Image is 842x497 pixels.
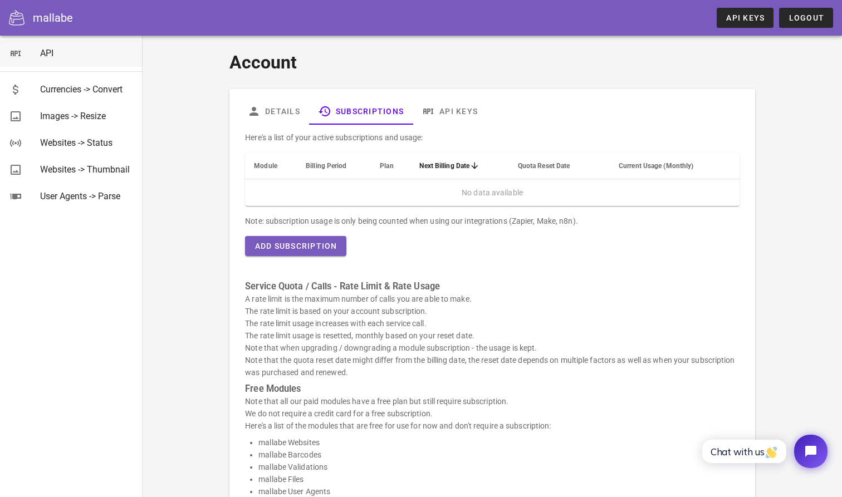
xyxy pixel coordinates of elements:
[40,191,134,201] div: User Agents -> Parse
[245,236,346,256] button: Add Subscription
[258,473,740,485] li: mallabe Files
[245,395,740,432] p: Note that all our paid modules have a free plan but still require subscription. We do not require...
[40,84,134,95] div: Currencies -> Convert
[245,383,740,395] h3: Free Modules
[518,162,570,170] span: Quota Reset Date
[717,8,774,28] a: API Keys
[371,152,410,179] th: Plan
[40,48,134,58] div: API
[410,152,508,179] th: Next Billing Date: Sorted descending. Activate to remove sorting.
[33,9,73,26] div: mallabe
[40,111,134,121] div: Images -> Resize
[245,152,297,179] th: Module
[309,98,413,125] a: Subscriptions
[419,162,469,170] span: Next Billing Date
[380,162,393,170] span: Plan
[40,164,134,175] div: Websites -> Thumbnail
[40,137,134,148] div: Websites -> Status
[619,162,693,170] span: Current Usage (Monthly)
[245,131,740,144] p: Here's a list of your active subscriptions and usage:
[245,215,740,227] div: Note: subscription usage is only being counted when using our integrations (Zapier, Make, n8n).
[245,179,740,206] td: No data available
[779,8,833,28] button: Logout
[254,162,277,170] span: Module
[690,425,837,478] iframe: Tidio Chat
[297,152,371,179] th: Billing Period
[245,281,740,293] h3: Service Quota / Calls - Rate Limit & Rate Usage
[610,152,740,179] th: Current Usage (Monthly): Not sorted. Activate to sort ascending.
[306,162,346,170] span: Billing Period
[258,449,740,461] li: mallabe Barcodes
[254,242,337,250] span: Add Subscription
[258,436,740,449] li: mallabe Websites
[229,49,755,76] h1: Account
[413,98,487,125] a: API Keys
[509,152,610,179] th: Quota Reset Date: Not sorted. Activate to sort ascending.
[726,13,765,22] span: API Keys
[245,293,740,378] p: A rate limit is the maximum number of calls you are able to make. The rate limit is based on your...
[258,461,740,473] li: mallabe Validations
[238,98,309,125] a: Details
[788,13,824,22] span: Logout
